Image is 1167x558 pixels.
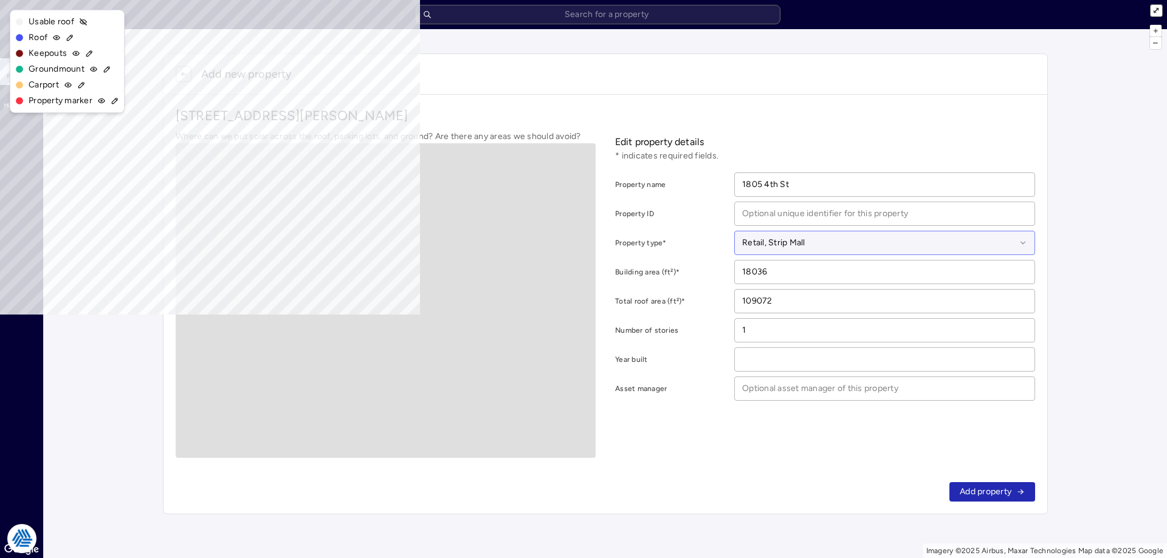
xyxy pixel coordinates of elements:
[29,94,92,107] span: Property marker
[1150,37,1162,49] button: –
[29,63,84,76] span: Groundmount
[1150,25,1162,36] button: +
[29,15,74,29] span: Usable roof
[1151,5,1162,16] button: ⤢
[29,31,47,44] span: Roof
[926,546,1164,555] li: Imagery ©2025 Airbus, Maxar Technologies Map data ©2025 Google
[29,78,59,92] span: Carport
[29,47,67,60] span: Keepouts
